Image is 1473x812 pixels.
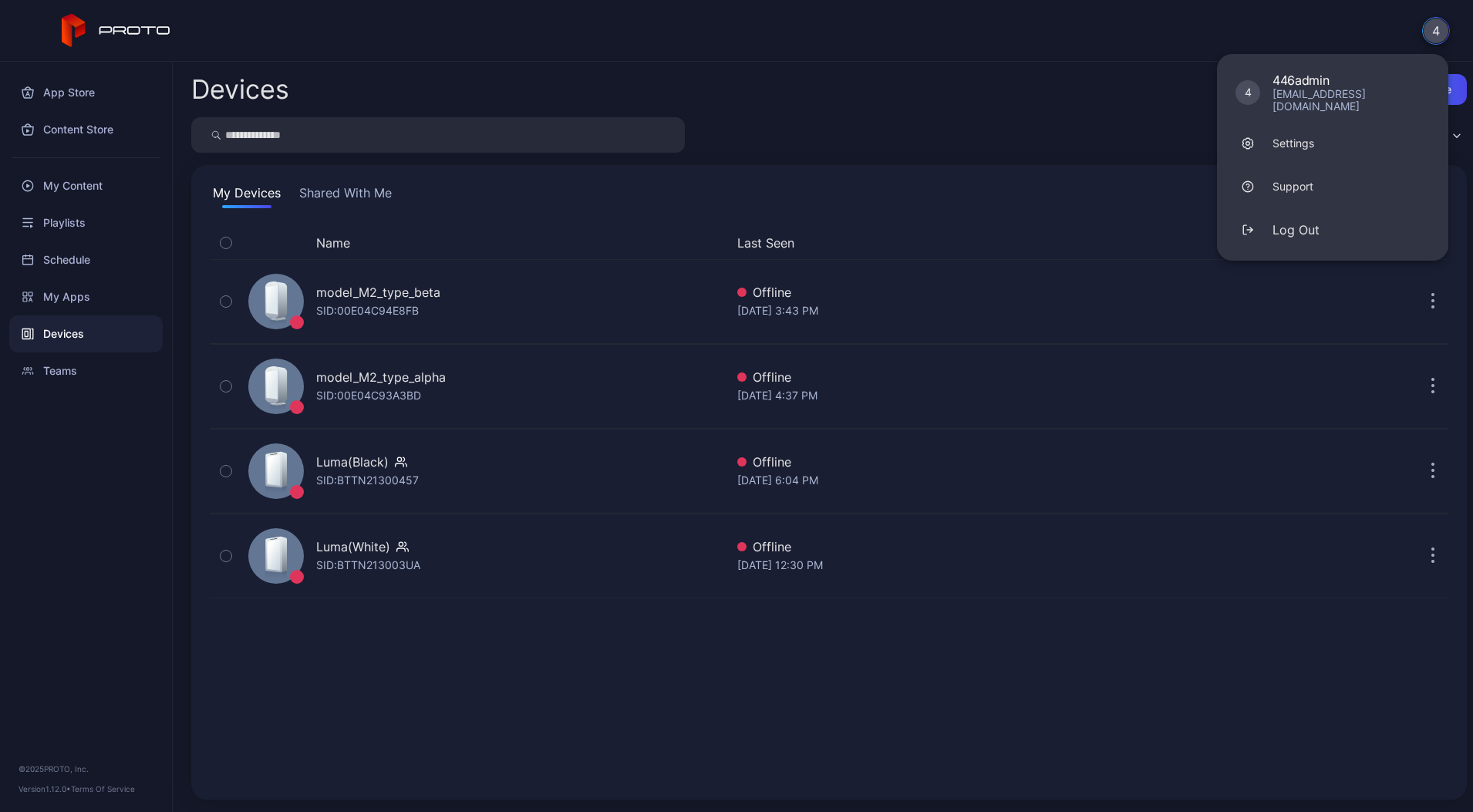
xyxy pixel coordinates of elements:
div: 4 [1235,80,1260,105]
div: SID: BTTN213003UA [316,556,420,574]
span: Version 1.12.0 • [19,784,71,793]
a: Playlists [9,204,163,241]
div: [DATE] 3:43 PM [737,302,1254,320]
a: 4446admin[EMAIL_ADDRESS][DOMAIN_NAME] [1217,63,1448,122]
div: Support [1272,179,1313,194]
div: Offline [737,283,1254,302]
div: model_M2_type_alpha [316,368,446,386]
div: Settings [1272,136,1314,151]
div: Luma(Black) [316,453,389,471]
div: SID: 00E04C93A3BD [316,386,421,405]
div: 446admin [1272,72,1430,88]
button: Name [316,234,350,252]
a: Support [1217,165,1448,208]
a: Teams [9,352,163,389]
div: SID: 00E04C94E8FB [316,302,419,320]
div: SID: BTTN21300457 [316,471,419,490]
a: Terms Of Service [71,784,135,793]
div: Offline [737,537,1254,556]
a: Content Store [9,111,163,148]
div: © 2025 PROTO, Inc. [19,763,153,775]
h2: Devices [191,76,289,103]
a: Devices [9,315,163,352]
button: Shared With Me [296,184,395,208]
a: App Store [9,74,163,111]
button: Last Seen [737,234,1248,252]
div: Offline [737,453,1254,471]
a: My Content [9,167,163,204]
div: Offline [737,368,1254,386]
a: Settings [1217,122,1448,165]
div: [DATE] 12:30 PM [737,556,1254,574]
button: My Devices [210,184,284,208]
a: My Apps [9,278,163,315]
div: [EMAIL_ADDRESS][DOMAIN_NAME] [1272,88,1430,113]
div: Luma(White) [316,537,390,556]
div: [DATE] 6:04 PM [737,471,1254,490]
button: Log Out [1217,208,1448,251]
div: model_M2_type_beta [316,283,440,302]
div: Log Out [1272,221,1320,239]
a: Schedule [9,241,163,278]
div: [DATE] 4:37 PM [737,386,1254,405]
button: 4 [1422,17,1450,45]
